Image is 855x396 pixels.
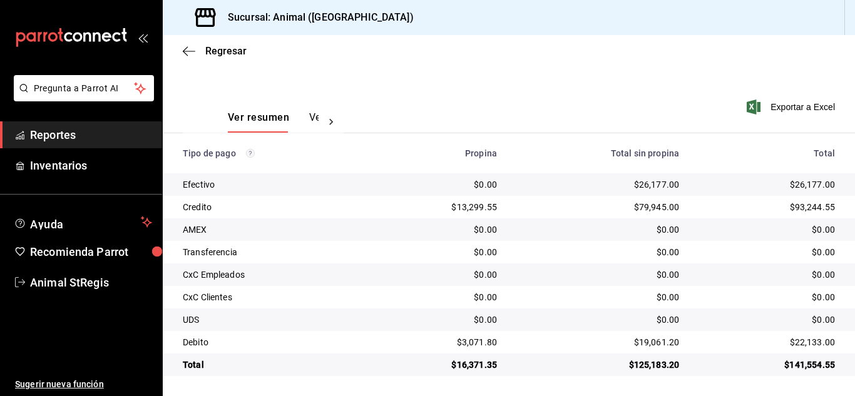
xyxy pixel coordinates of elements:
div: $26,177.00 [699,178,835,191]
div: $0.00 [382,223,497,236]
h3: Sucursal: Animal ([GEOGRAPHIC_DATA]) [218,10,414,25]
div: AMEX [183,223,362,236]
div: Credito [183,201,362,213]
div: $79,945.00 [517,201,679,213]
span: Pregunta a Parrot AI [34,82,135,95]
div: $93,244.55 [699,201,835,213]
div: Transferencia [183,246,362,258]
button: open_drawer_menu [138,33,148,43]
span: Regresar [205,45,247,57]
div: $0.00 [699,246,835,258]
div: $0.00 [382,291,497,303]
a: Pregunta a Parrot AI [9,91,154,104]
div: $0.00 [517,291,679,303]
button: Regresar [183,45,247,57]
div: $141,554.55 [699,358,835,371]
div: $0.00 [382,246,497,258]
div: $0.00 [382,268,497,281]
div: $0.00 [382,313,497,326]
span: Sugerir nueva función [15,378,152,391]
div: CxC Clientes [183,291,362,303]
span: Ayuda [30,215,136,230]
div: navigation tabs [228,111,319,133]
div: Tipo de pago [183,148,362,158]
div: $0.00 [699,223,835,236]
div: UDS [183,313,362,326]
div: CxC Empleados [183,268,362,281]
div: Propina [382,148,497,158]
button: Exportar a Excel [749,99,835,114]
div: $0.00 [699,291,835,303]
div: $3,071.80 [382,336,497,348]
button: Pregunta a Parrot AI [14,75,154,101]
span: Inventarios [30,157,152,174]
div: $19,061.20 [517,336,679,348]
div: $0.00 [382,178,497,191]
span: Animal StRegis [30,274,152,291]
div: $0.00 [517,313,679,326]
span: Reportes [30,126,152,143]
div: Total [183,358,362,371]
span: Recomienda Parrot [30,243,152,260]
div: $13,299.55 [382,201,497,213]
div: Efectivo [183,178,362,191]
button: Ver resumen [228,111,289,133]
svg: Los pagos realizados con Pay y otras terminales son montos brutos. [246,149,255,158]
div: $0.00 [517,223,679,236]
div: $26,177.00 [517,178,679,191]
div: Debito [183,336,362,348]
div: Total [699,148,835,158]
div: $0.00 [517,246,679,258]
div: Total sin propina [517,148,679,158]
div: $0.00 [699,268,835,281]
button: Ver pagos [309,111,356,133]
div: $16,371.35 [382,358,497,371]
div: $0.00 [517,268,679,281]
div: $22,133.00 [699,336,835,348]
div: $0.00 [699,313,835,326]
div: $125,183.20 [517,358,679,371]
